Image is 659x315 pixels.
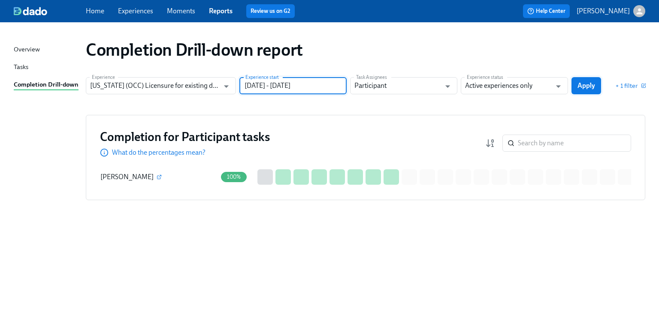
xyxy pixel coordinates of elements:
p: What do the percentages mean? [112,148,206,157]
span: 100% [222,174,246,180]
button: + 1 filter [615,81,645,90]
span: Help Center [527,7,565,15]
p: [PERSON_NAME] [577,6,630,16]
a: Experiences [118,7,153,15]
span: Apply [577,81,595,90]
button: Open [552,80,565,93]
a: Review us on G2 [251,7,290,15]
button: Open [441,80,454,93]
button: [PERSON_NAME] [577,5,645,17]
div: Overview [14,45,40,55]
a: Overview [14,45,79,55]
button: Help Center [523,4,570,18]
img: dado [14,7,47,15]
span: [PERSON_NAME] [100,173,154,181]
button: Open [220,80,233,93]
h1: Completion Drill-down report [86,39,303,60]
button: Review us on G2 [246,4,295,18]
h3: Completion for Participant tasks [100,129,270,144]
button: Apply [571,77,601,94]
a: Reports [209,7,233,15]
input: Search by name [518,135,631,152]
a: Moments [167,7,195,15]
div: Completion Drill-down [14,80,79,90]
a: Completion Drill-down [14,80,79,90]
a: dado [14,7,86,15]
svg: Completion rate (low to high) [485,138,496,148]
a: Tasks [14,62,79,73]
a: Home [86,7,104,15]
div: Tasks [14,62,28,73]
